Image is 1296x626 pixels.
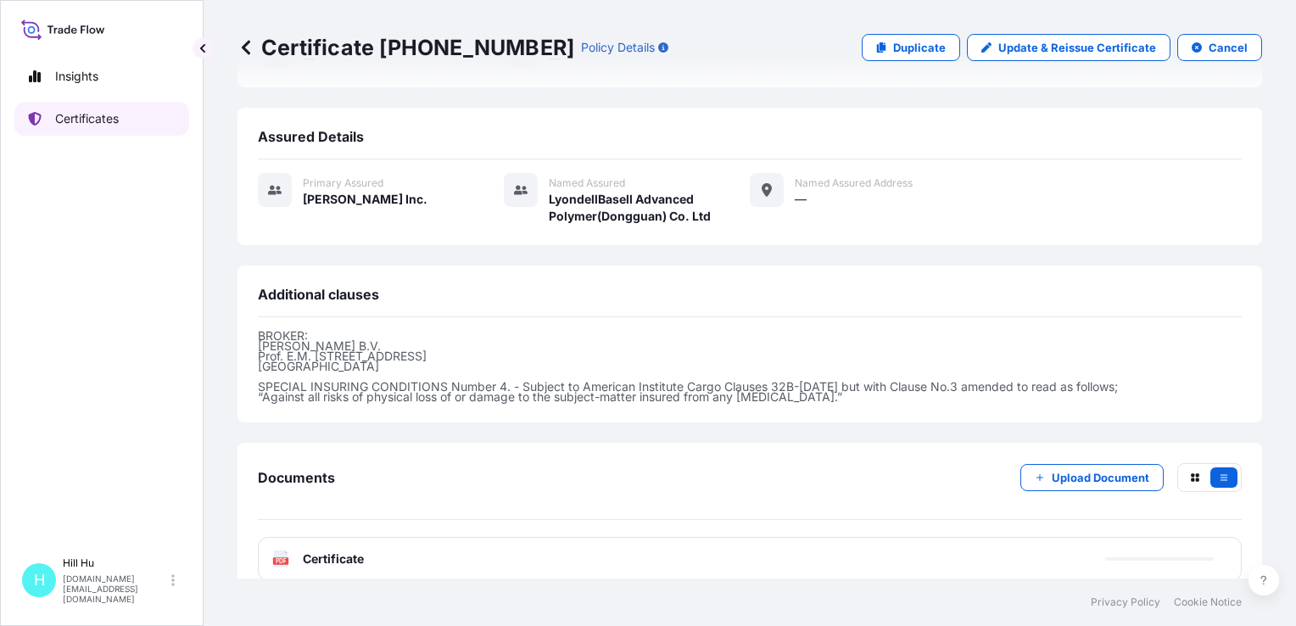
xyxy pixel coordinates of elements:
[795,176,913,190] span: Named Assured Address
[1174,595,1242,609] a: Cookie Notice
[549,191,750,225] span: LyondellBasell Advanced Polymer(Dongguan) Co. Ltd
[55,110,119,127] p: Certificates
[1177,34,1262,61] button: Cancel
[258,286,379,303] span: Additional clauses
[276,558,287,564] text: PDF
[581,39,655,56] p: Policy Details
[63,556,168,570] p: Hill Hu
[1052,469,1149,486] p: Upload Document
[967,34,1170,61] a: Update & Reissue Certificate
[14,59,189,93] a: Insights
[34,572,45,589] span: H
[258,128,364,145] span: Assured Details
[258,469,335,486] span: Documents
[55,68,98,85] p: Insights
[795,191,807,208] span: —
[14,102,189,136] a: Certificates
[63,573,168,604] p: [DOMAIN_NAME][EMAIL_ADDRESS][DOMAIN_NAME]
[549,176,625,190] span: Named Assured
[1020,464,1164,491] button: Upload Document
[303,176,383,190] span: Primary assured
[303,551,364,567] span: Certificate
[303,191,427,208] span: [PERSON_NAME] Inc.
[998,39,1156,56] p: Update & Reissue Certificate
[893,39,946,56] p: Duplicate
[1209,39,1248,56] p: Cancel
[1091,595,1160,609] a: Privacy Policy
[237,34,574,61] p: Certificate [PHONE_NUMBER]
[258,331,1242,402] p: BROKER: [PERSON_NAME] B.V. Prof. E.M. [STREET_ADDRESS] [GEOGRAPHIC_DATA] SPECIAL INSURING CONDITI...
[862,34,960,61] a: Duplicate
